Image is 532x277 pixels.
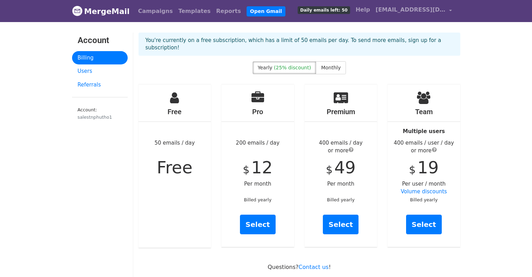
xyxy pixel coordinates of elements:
div: salestnphutho1 [78,114,122,120]
span: Daily emails left: 50 [298,6,350,14]
a: MergeMail [72,4,130,19]
div: 400 emails / day or more [305,139,377,155]
p: You're currently on a free subscription, which has a limit of 50 emails per day. To send more ema... [146,37,453,51]
div: 400 emails / user / day or more [388,139,460,155]
a: Contact us [299,264,329,270]
span: $ [409,164,416,176]
span: $ [243,164,249,176]
small: Billed yearly [327,197,355,202]
span: 12 [251,158,272,177]
img: MergeMail logo [72,6,83,16]
h3: Account [78,35,122,46]
a: Campaigns [135,4,176,18]
span: 49 [334,158,356,177]
span: Yearly [258,65,272,70]
a: Reports [213,4,244,18]
div: 50 emails / day [139,84,211,248]
div: Per month [305,84,377,247]
h4: Premium [305,108,377,116]
span: 19 [417,158,439,177]
strong: Multiple users [403,128,445,134]
a: Volume discounts [401,188,447,195]
h4: Free [139,108,211,116]
span: [EMAIL_ADDRESS][DOMAIN_NAME] [376,6,446,14]
span: $ [326,164,333,176]
span: Monthly [321,65,341,70]
a: [EMAIL_ADDRESS][DOMAIN_NAME] [373,3,455,19]
div: 200 emails / day Per month [221,84,294,247]
a: Templates [176,4,213,18]
a: Open Gmail [247,6,285,16]
small: Billed yearly [410,197,438,202]
h4: Team [388,108,460,116]
h4: Pro [221,108,294,116]
span: Free [157,158,192,177]
span: (25% discount) [274,65,311,70]
small: Billed yearly [244,197,271,202]
a: Referrals [72,78,128,92]
a: Users [72,64,128,78]
a: Select [406,215,442,234]
div: Per user / month [388,84,460,247]
a: Select [323,215,359,234]
a: Billing [72,51,128,65]
a: Select [240,215,276,234]
a: Daily emails left: 50 [295,3,353,17]
small: Account: [78,107,122,120]
a: Help [353,3,373,17]
p: Questions? ! [139,263,460,271]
